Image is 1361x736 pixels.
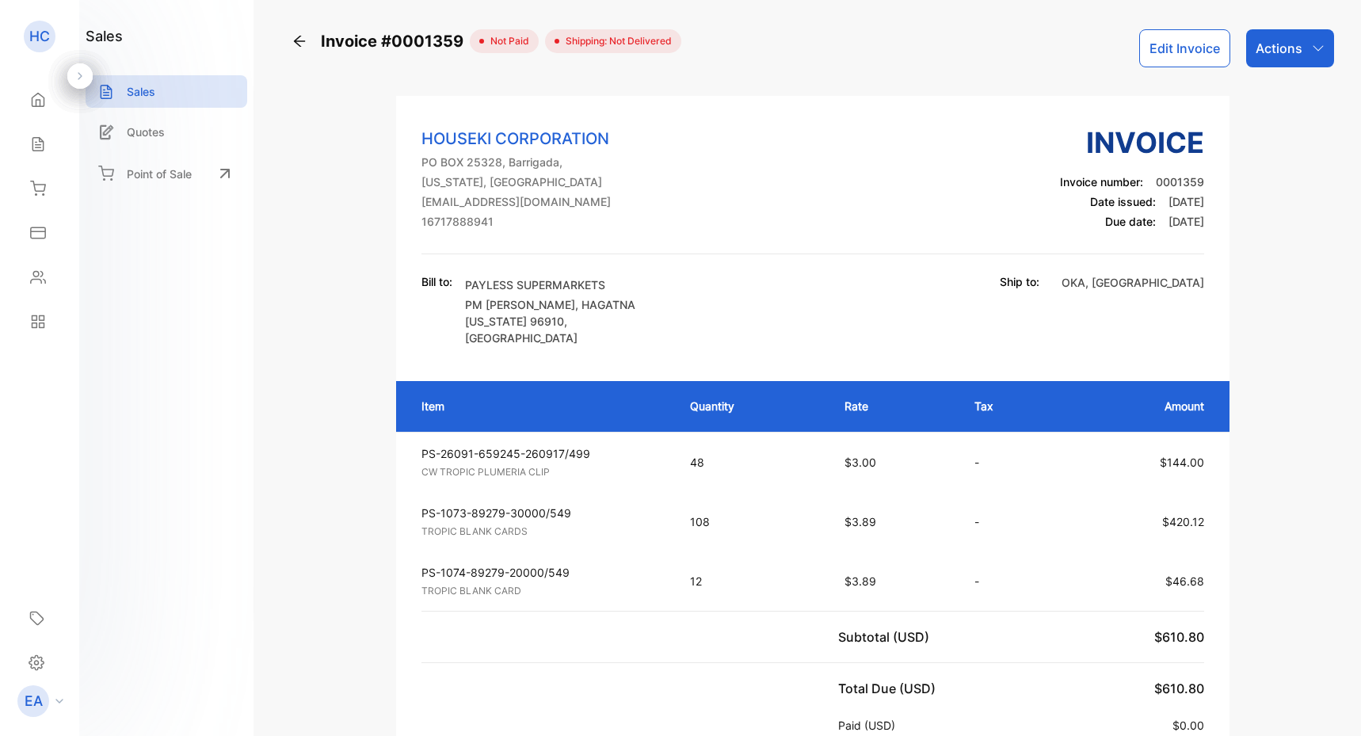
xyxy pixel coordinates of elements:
p: [US_STATE], [GEOGRAPHIC_DATA] [421,174,611,190]
p: [EMAIL_ADDRESS][DOMAIN_NAME] [421,193,611,210]
p: PS-1073-89279-30000/549 [421,505,661,521]
p: TROPIC BLANK CARDS [421,524,661,539]
span: $3.89 [844,574,876,588]
span: $610.80 [1154,681,1204,696]
a: Point of Sale [86,156,247,191]
p: PAYLESS SUPERMARKETS [465,276,647,293]
p: Quantity [690,398,814,414]
p: Paid (USD) [838,717,902,734]
p: Tax [974,398,1046,414]
p: Subtotal (USD) [838,627,936,646]
span: Invoice #0001359 [321,29,470,53]
span: 0001359 [1156,175,1204,189]
p: 16717888941 [421,213,611,230]
p: HC [29,26,50,47]
span: [DATE] [1168,195,1204,208]
span: $3.00 [844,456,876,469]
span: $46.68 [1165,574,1204,588]
p: CW TROPIC PLUMERIA CLIP [421,465,661,479]
p: Amount [1077,398,1204,414]
span: Date issued: [1090,195,1156,208]
p: 12 [690,573,814,589]
p: - [974,573,1046,589]
button: Edit Invoice [1139,29,1230,67]
a: Quotes [86,116,247,148]
span: PM [PERSON_NAME], HAGATNA [US_STATE] 96910 [465,298,635,328]
span: not paid [484,34,529,48]
span: Shipping: Not Delivered [559,34,672,48]
p: 48 [690,454,814,471]
p: TROPIC BLANK CARD [421,584,661,598]
span: $144.00 [1160,456,1204,469]
p: HOUSEKI CORPORATION [421,127,611,151]
a: Sales [86,75,247,108]
span: $0.00 [1172,719,1204,732]
p: EA [25,691,43,711]
p: Ship to: [1000,273,1039,290]
span: $610.80 [1154,629,1204,645]
span: $420.12 [1162,515,1204,528]
p: PS-1074-89279-20000/549 [421,564,661,581]
p: Rate [844,398,942,414]
button: Actions [1246,29,1334,67]
span: OKA [1062,276,1085,289]
p: Item [421,398,658,414]
p: - [974,513,1046,530]
p: 108 [690,513,814,530]
p: Quotes [127,124,165,140]
span: , [GEOGRAPHIC_DATA] [1085,276,1204,289]
p: PO BOX 25328, Barrigada, [421,154,611,170]
p: Bill to: [421,273,452,290]
p: Sales [127,83,155,100]
span: Invoice number: [1060,175,1143,189]
p: - [974,454,1046,471]
span: [DATE] [1168,215,1204,228]
span: $3.89 [844,515,876,528]
p: PS-26091-659245-260917/499 [421,445,661,462]
h1: sales [86,25,123,47]
h3: Invoice [1060,121,1204,164]
span: Due date: [1105,215,1156,228]
p: Actions [1256,39,1302,58]
p: Total Due (USD) [838,679,942,698]
p: Point of Sale [127,166,192,182]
